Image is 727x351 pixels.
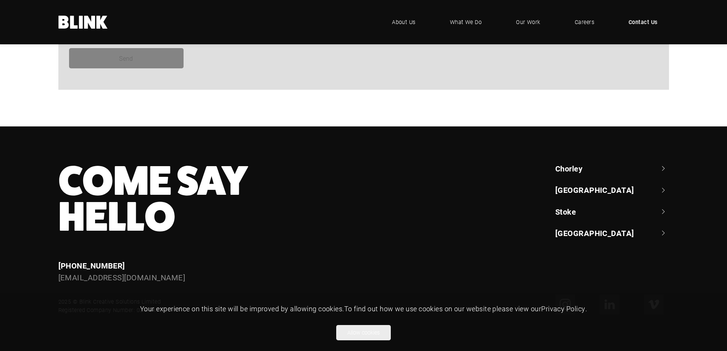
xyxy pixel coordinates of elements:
a: About Us [380,11,427,34]
a: [EMAIL_ADDRESS][DOMAIN_NAME] [58,272,185,282]
span: Your experience on this site will be improved by allowing cookies. To find out how we use cookies... [140,304,587,313]
button: Allow cookies [336,325,391,340]
a: Stoke [555,206,669,217]
span: About Us [392,18,416,26]
a: [GEOGRAPHIC_DATA] [555,184,669,195]
a: Our Work [505,11,552,34]
span: Careers [575,18,594,26]
span: Our Work [516,18,540,26]
a: What We Do [438,11,493,34]
a: Careers [563,11,606,34]
a: Contact Us [617,11,669,34]
span: Contact Us [629,18,658,26]
a: Home [58,16,108,29]
span: What We Do [450,18,482,26]
h3: Come Say Hello [58,163,421,235]
a: Chorley [555,163,669,174]
a: [GEOGRAPHIC_DATA] [555,228,669,238]
a: [PHONE_NUMBER] [58,260,125,270]
a: Privacy Policy [541,304,585,313]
